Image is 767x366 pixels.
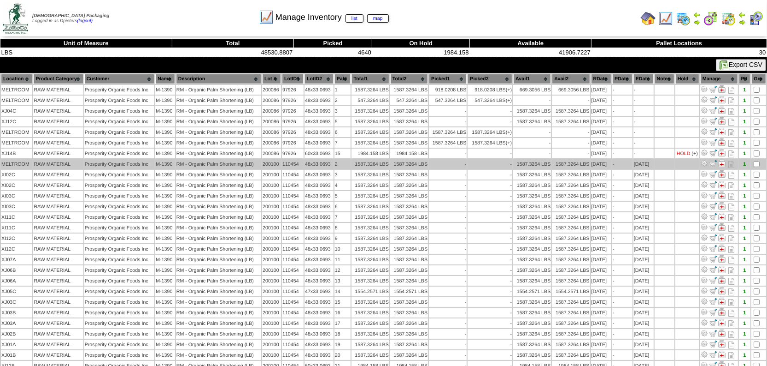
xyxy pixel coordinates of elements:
img: Move [709,351,717,358]
td: - [552,96,590,105]
img: Move [709,255,717,263]
th: LotID1 [282,74,304,84]
img: Adjust [701,266,708,273]
td: Prosperity Organic Foods Inc [84,85,155,95]
td: 200086 [262,149,281,158]
td: - [513,96,551,105]
td: [DATE] [591,127,611,137]
td: 547.3264 LBS [351,96,389,105]
span: Manage Inventory [275,12,389,22]
td: 97926 [282,85,304,95]
img: Move [709,245,717,252]
div: 1 [739,87,750,93]
td: - [429,149,467,158]
th: RDate [591,74,611,84]
td: 1587.3264 LBS [351,85,389,95]
td: 200086 [262,85,281,95]
img: Adjust [701,117,708,125]
div: (+) [692,151,698,156]
i: Note [728,140,734,147]
img: line_graph.gif [259,10,274,24]
img: Manage Hold [718,319,726,326]
div: (+) [506,140,512,146]
img: Adjust [701,340,708,348]
img: Manage Hold [718,160,726,167]
td: RAW MATERIAL [33,117,83,126]
td: 918.0208 LBS [429,85,467,95]
th: Plt [739,74,751,84]
td: 1587.3264 LBS [513,159,551,169]
td: RM - Organic Palm Shortening (LB) [176,127,261,137]
img: Manage Hold [718,245,726,252]
img: Move [709,287,717,294]
img: Adjust [701,308,708,316]
td: RAW MATERIAL [33,127,83,137]
img: Manage Hold [718,213,726,220]
img: Manage Hold [718,308,726,316]
td: 4640 [293,48,372,57]
a: (logout) [77,18,93,24]
td: 2 [334,96,351,105]
img: Adjust [701,149,708,156]
td: MELTROOM [1,85,32,95]
td: - [633,106,654,116]
img: Adjust [701,192,708,199]
td: - [633,127,654,137]
img: Adjust [701,85,708,93]
td: [DATE] [591,149,611,158]
td: 7 [334,138,351,148]
td: Prosperity Organic Foods Inc [84,138,155,148]
div: (+) [506,130,512,135]
div: (+) [506,87,512,93]
th: EDate [633,74,654,84]
img: excel.gif [720,60,729,70]
td: M-1390 [155,149,175,158]
img: calendarprod.gif [676,11,691,26]
td: MELTROOM [1,96,32,105]
img: Manage Hold [718,351,726,358]
div: 1 [739,140,750,146]
td: [DATE] [591,117,611,126]
i: Note [728,97,734,104]
td: - [468,159,512,169]
td: 30 [591,48,767,57]
img: Adjust [701,330,708,337]
td: 200086 [262,127,281,137]
th: Avail1 [513,74,551,84]
td: 1587.3264 LBS [390,117,428,126]
img: Manage Hold [718,223,726,231]
img: Move [709,107,717,114]
td: XJ14B [1,149,32,158]
td: RAW MATERIAL [33,96,83,105]
th: Location [1,74,32,84]
img: Adjust [701,160,708,167]
td: 1984.158 [372,48,470,57]
td: - [513,127,551,137]
td: [DATE] [591,106,611,116]
td: RM - Organic Palm Shortening (LB) [176,149,261,158]
td: 6 [334,127,351,137]
img: Manage Hold [718,117,726,125]
img: Adjust [701,107,708,114]
img: Move [709,170,717,178]
td: MELTROOM [1,138,32,148]
td: - [513,149,551,158]
button: Export CSV [716,59,766,71]
td: - [633,117,654,126]
td: - [612,96,632,105]
td: XJ12C [1,117,32,126]
img: zoroco-logo-small.webp [3,3,28,34]
td: - [633,138,654,148]
div: 1 [739,130,750,135]
th: On Hold [372,39,470,48]
td: 48x33.0693 [304,96,334,105]
img: Move [709,96,717,103]
div: 1 [739,98,750,103]
img: Adjust [701,138,708,146]
td: 1587.3264 LBS [513,106,551,116]
th: Hold [675,74,699,84]
td: 200086 [262,117,281,126]
th: Avail2 [552,74,590,84]
td: - [612,159,632,169]
td: - [468,117,512,126]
